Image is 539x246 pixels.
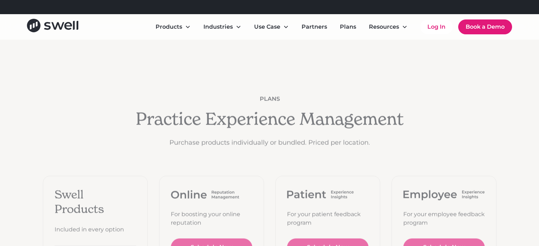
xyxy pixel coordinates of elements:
[156,23,182,31] div: Products
[458,19,512,34] a: Book a Demo
[248,20,294,34] div: Use Case
[203,23,233,31] div: Industries
[198,20,247,34] div: Industries
[403,210,485,227] div: For your employee feedback program
[287,210,369,227] div: For your patient feedback program
[55,225,136,234] div: Included in every option
[150,20,196,34] div: Products
[136,95,404,103] div: plans
[136,138,404,147] p: Purchase products individually or bundled. Priced per location.
[171,210,252,227] div: For boosting your online reputation
[420,20,453,34] a: Log In
[296,20,333,34] a: Partners
[334,20,362,34] a: Plans
[363,20,413,34] div: Resources
[55,187,136,217] div: Swell Products
[369,23,399,31] div: Resources
[254,23,280,31] div: Use Case
[27,19,78,35] a: home
[136,109,404,130] h2: Practice Experience Management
